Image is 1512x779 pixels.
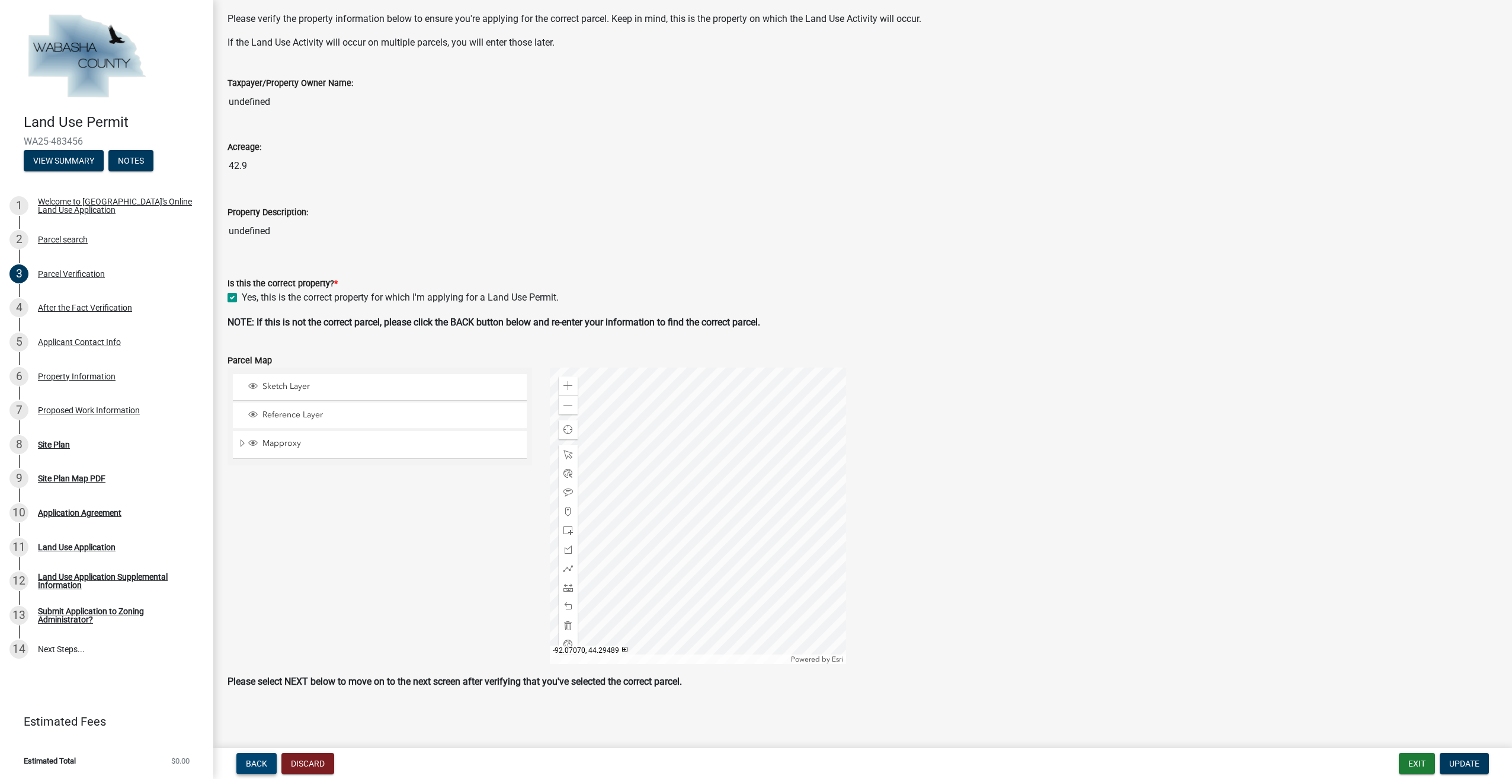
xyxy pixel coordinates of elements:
[228,676,682,687] strong: Please select NEXT below to move on to the next screen after verifying that you've selected the c...
[171,757,190,765] span: $0.00
[238,438,246,451] span: Expand
[38,338,121,346] div: Applicant Contact Info
[559,420,578,439] div: Find my location
[9,230,28,249] div: 2
[9,264,28,283] div: 3
[559,376,578,395] div: Zoom in
[246,438,523,450] div: Mapproxy
[38,304,132,312] div: After the Fact Verification
[832,655,843,663] a: Esri
[559,395,578,414] div: Zoom out
[38,509,121,517] div: Application Agreement
[9,435,28,454] div: 8
[9,333,28,352] div: 5
[9,503,28,522] div: 10
[228,36,1498,50] p: If the Land Use Activity will occur on multiple parcels, you will enter those later.
[246,381,523,393] div: Sketch Layer
[38,440,70,449] div: Site Plan
[9,538,28,557] div: 11
[9,572,28,590] div: 12
[108,157,153,166] wm-modal-confirm: Notes
[38,406,140,414] div: Proposed Work Information
[9,298,28,317] div: 4
[9,606,28,625] div: 13
[1449,759,1479,768] span: Update
[233,431,527,458] li: Mapproxy
[246,410,523,422] div: Reference Layer
[9,469,28,488] div: 9
[228,280,338,288] label: Is this the correct property?
[228,317,760,328] strong: NOTE: If this is not the correct parcel, please click the BACK button below and re-enter your inf...
[9,401,28,420] div: 7
[38,474,105,483] div: Site Plan Map PDF
[24,757,76,765] span: Estimated Total
[260,438,523,449] span: Mapproxy
[232,371,528,462] ul: Layer List
[9,196,28,215] div: 1
[236,753,277,774] button: Back
[246,759,267,768] span: Back
[228,79,353,88] label: Taxpayer/Property Owner Name:
[24,157,104,166] wm-modal-confirm: Summary
[38,235,88,244] div: Parcel search
[38,372,116,381] div: Property Information
[24,12,149,101] img: Wabasha County, Minnesota
[24,150,104,171] button: View Summary
[9,640,28,659] div: 14
[38,543,116,551] div: Land Use Application
[38,573,194,589] div: Land Use Application Supplemental Information
[228,143,261,152] label: Acreage:
[233,374,527,401] li: Sketch Layer
[9,710,194,733] a: Estimated Fees
[260,410,523,420] span: Reference Layer
[1399,753,1435,774] button: Exit
[233,403,527,429] li: Reference Layer
[38,270,105,278] div: Parcel Verification
[228,357,272,365] label: Parcel Map
[24,114,204,131] h4: Land Use Permit
[38,607,194,624] div: Submit Application to Zoning Administrator?
[228,12,1498,26] p: Please verify the property information below to ensure you're applying for the correct parcel. Ke...
[108,150,153,171] button: Notes
[788,655,846,664] div: Powered by
[260,381,523,392] span: Sketch Layer
[242,290,559,305] label: Yes, this is the correct property for which I'm applying for a Land Use Permit.
[9,367,28,386] div: 6
[38,197,194,214] div: Welcome to [GEOGRAPHIC_DATA]'s Online Land Use Application
[24,136,190,147] span: WA25-483456
[281,753,334,774] button: Discard
[228,209,308,217] label: Property Description:
[1440,753,1489,774] button: Update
